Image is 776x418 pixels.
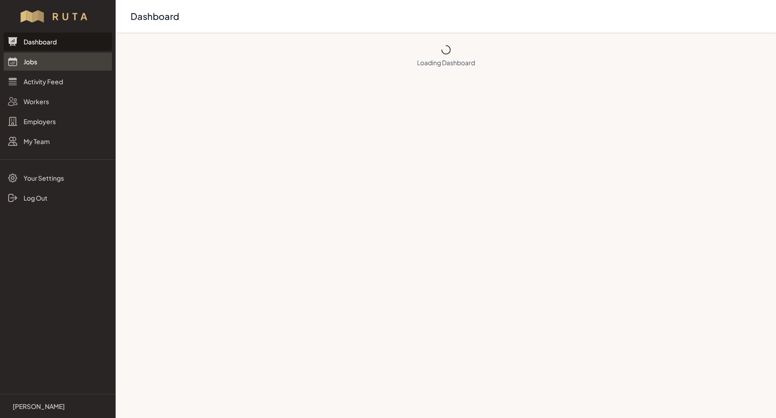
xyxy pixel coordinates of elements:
[4,92,112,111] a: Workers
[4,112,112,130] a: Employers
[116,58,776,67] p: Loading Dashboard
[4,72,112,91] a: Activity Feed
[4,53,112,71] a: Jobs
[13,402,65,411] p: [PERSON_NAME]
[4,189,112,207] a: Log Out
[19,9,97,24] img: Workflow
[4,132,112,150] a: My Team
[131,10,754,23] h2: Dashboard
[4,169,112,187] a: Your Settings
[7,402,108,411] a: [PERSON_NAME]
[4,33,112,51] a: Dashboard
